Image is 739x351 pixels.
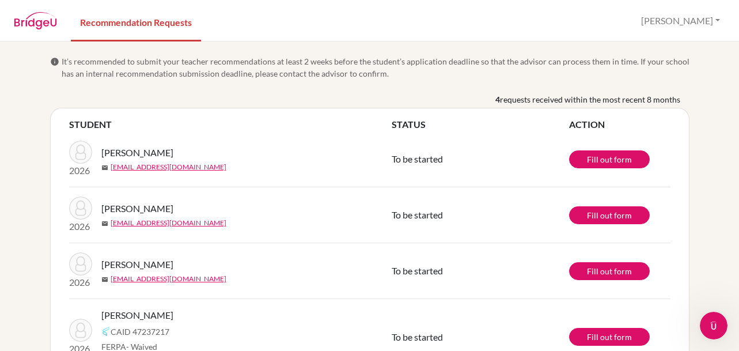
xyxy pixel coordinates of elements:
button: [PERSON_NAME] [636,10,725,32]
th: ACTION [569,118,670,131]
span: info [50,57,59,66]
span: mail [101,164,108,171]
span: [PERSON_NAME] [101,202,173,216]
th: STUDENT [69,118,392,131]
span: mail [101,276,108,283]
span: To be started [392,153,443,164]
p: 2026 [69,220,92,233]
img: Hernández, Ronald [69,319,92,342]
p: 2026 [69,164,92,178]
span: [PERSON_NAME] [101,308,173,322]
a: Fill out form [569,328,650,346]
img: Common App logo [101,327,111,336]
a: Fill out form [569,262,650,280]
span: [PERSON_NAME] [101,146,173,160]
span: It’s recommended to submit your teacher recommendations at least 2 weeks before the student’s app... [62,55,689,80]
a: [EMAIL_ADDRESS][DOMAIN_NAME] [111,162,226,172]
p: 2026 [69,275,92,289]
b: 4 [495,93,500,105]
a: Fill out form [569,206,650,224]
span: To be started [392,331,443,342]
span: To be started [392,265,443,276]
span: CAID 47237217 [111,326,169,338]
a: Recommendation Requests [71,2,201,41]
span: requests received within the most recent 8 months [500,93,680,105]
span: To be started [392,209,443,220]
a: [EMAIL_ADDRESS][DOMAIN_NAME] [111,274,226,284]
th: STATUS [392,118,569,131]
img: Ortega, Elton [69,252,92,275]
a: [EMAIL_ADDRESS][DOMAIN_NAME] [111,218,226,228]
span: mail [101,220,108,227]
img: BridgeU logo [14,12,57,29]
iframe: Intercom live chat [700,312,727,339]
img: Ortega, Elton [69,141,92,164]
span: [PERSON_NAME] [101,258,173,271]
img: Ortega, Elton [69,197,92,220]
a: Fill out form [569,150,650,168]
